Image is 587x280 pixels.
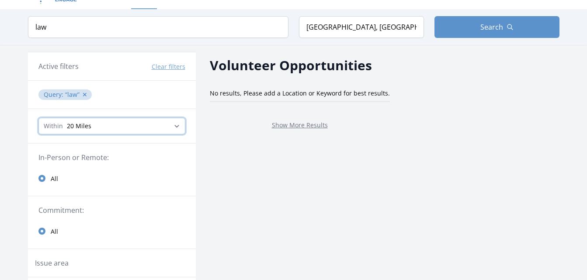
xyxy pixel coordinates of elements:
button: Clear filters [152,62,185,71]
span: All [51,174,58,183]
a: Show More Results [272,121,328,129]
legend: Issue area [35,258,69,268]
input: Location [299,16,424,38]
input: Keyword [28,16,288,38]
span: All [51,227,58,236]
button: ✕ [82,90,87,99]
legend: In-Person or Remote: [38,152,185,163]
button: Search [434,16,559,38]
span: Search [480,22,503,32]
a: All [28,170,196,187]
q: law [65,90,80,99]
h3: Active filters [38,61,79,72]
h2: Volunteer Opportunities [210,55,372,75]
a: All [28,222,196,240]
span: No results, Please add a Location or Keyword for best results. [210,89,390,97]
span: Query : [44,90,65,99]
select: Search Radius [38,118,185,134]
legend: Commitment: [38,205,185,215]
